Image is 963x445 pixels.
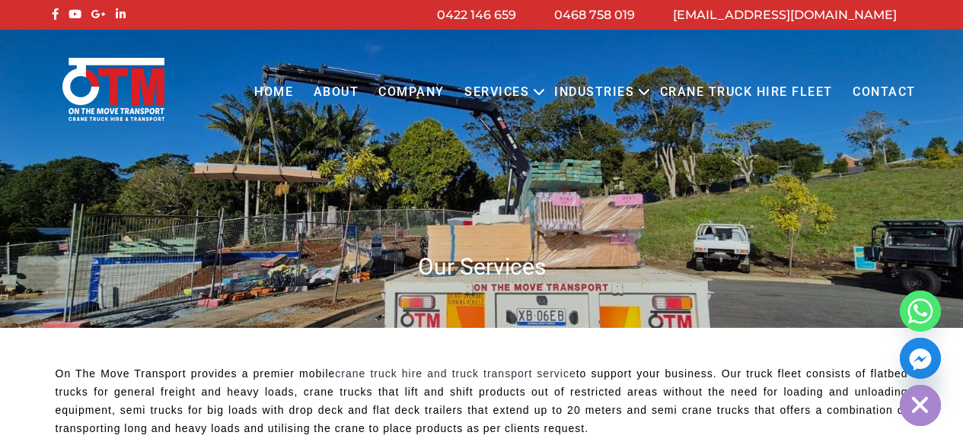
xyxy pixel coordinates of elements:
[673,8,897,22] a: [EMAIL_ADDRESS][DOMAIN_NAME]
[843,72,926,113] a: Contact
[454,72,539,113] a: Services
[900,338,941,379] a: Facebook_Messenger
[368,72,454,113] a: COMPANY
[900,291,941,332] a: Whatsapp
[244,72,303,113] a: Home
[59,56,167,122] img: Otmtransport
[335,367,576,380] a: crane truck hire and truck transport service
[48,252,916,281] h1: Our Services
[554,8,635,22] a: 0468 758 019
[437,8,516,22] a: 0422 146 659
[56,365,908,437] p: On The Move Transport provides a premier mobile to support your business. Our truck fleet consist...
[544,72,644,113] a: Industries
[649,72,842,113] a: Crane Truck Hire Fleet
[303,72,368,113] a: About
